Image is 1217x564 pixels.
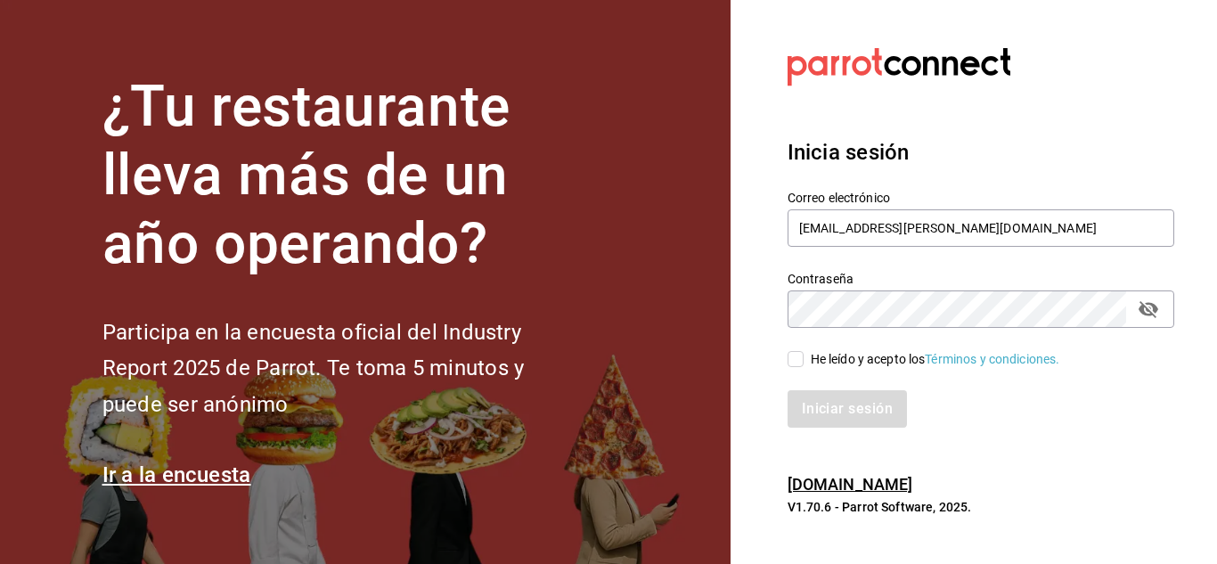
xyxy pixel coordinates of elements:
label: Contraseña [788,273,1174,285]
a: Términos y condiciones. [925,352,1059,366]
h1: ¿Tu restaurante lleva más de un año operando? [102,73,584,278]
h2: Participa en la encuesta oficial del Industry Report 2025 de Parrot. Te toma 5 minutos y puede se... [102,315,584,423]
p: V1.70.6 - Parrot Software, 2025. [788,498,1174,516]
input: Ingresa tu correo electrónico [788,209,1174,247]
label: Correo electrónico [788,192,1174,204]
a: [DOMAIN_NAME] [788,475,913,494]
div: He leído y acepto los [811,350,1060,369]
h3: Inicia sesión [788,136,1174,168]
button: passwordField [1133,294,1164,324]
a: Ir a la encuesta [102,462,251,487]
